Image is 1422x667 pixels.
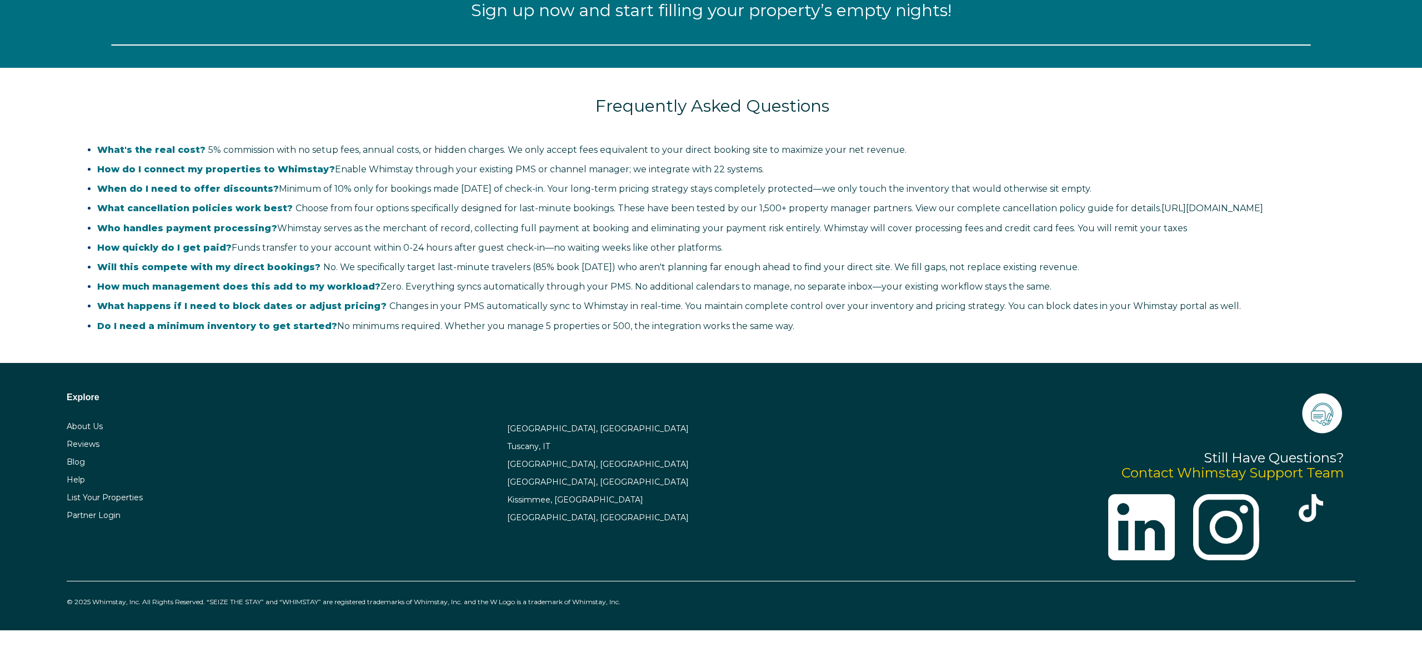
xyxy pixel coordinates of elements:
a: Partner Login [67,510,121,520]
span: Minimum of 10% [279,183,352,194]
a: Reviews [67,439,99,449]
a: [GEOGRAPHIC_DATA], [GEOGRAPHIC_DATA] [507,459,689,469]
span: Zero. Everything syncs automatically through your PMS. No additional calendars to manage, no sepa... [97,281,1052,292]
span: Whimstay serves as the merchant of record, collecting full payment at booking and eliminating you... [97,223,1187,233]
span: Explore [67,392,99,402]
span: Will this compete with my direct bookings? [97,262,321,272]
strong: How much management does this add to my workload? [97,281,380,292]
span: 5% commission with no setup fees, annual costs, or hidden charges. We only accept fees equivalent... [97,145,907,155]
span: What cancellation policies work best? [97,203,293,213]
a: [GEOGRAPHIC_DATA], [GEOGRAPHIC_DATA] [507,477,689,487]
a: [GEOGRAPHIC_DATA], [GEOGRAPHIC_DATA] [507,424,689,434]
a: Vínculo https://salespage.whimstay.com/cancellation-policy-options [1161,203,1263,213]
span: Still Have Questions? [1204,450,1344,466]
span: No minimums required. Whether you manage 5 properties or 500, the integration works the same way. [97,321,794,331]
span: What's the real cost? [97,145,206,155]
span: Enable Whimstay through your existing PMS or channel manager; we integrate with 22 systems. [97,164,764,175]
span: © 2025 Whimstay, Inc. All Rights Reserved. “SEIZE THE STAY” and “WHIMSTAY” are registered tradema... [67,598,620,606]
strong: Do I need a minimum inventory to get started? [97,321,337,331]
img: instagram [1193,494,1260,561]
a: [GEOGRAPHIC_DATA], [GEOGRAPHIC_DATA] [507,512,689,522]
img: icons-21 [1300,391,1344,435]
a: List Your Properties [67,492,143,502]
span: Funds transfer to your account within 0-24 hours after guest check-in—no waiting weeks like other... [97,242,723,253]
span: No. We specifically target last-minute travelers (85% book [DATE]) who aren't planning far enough... [97,262,1079,272]
strong: When do I need to offer discounts? [97,183,279,194]
strong: How do I connect my properties to Whimstay? [97,164,335,175]
a: About Us [67,421,103,431]
a: Blog [67,457,85,467]
span: Frequently Asked Questions [595,96,829,116]
strong: How quickly do I get paid? [97,242,232,253]
span: only for bookings made [DATE] of check-in. Your long-term pricing strategy stays completely prote... [97,183,1091,194]
img: tik-tok [1297,494,1325,522]
a: Kissimmee, [GEOGRAPHIC_DATA] [507,495,643,505]
span: Choose from four options specifically designed for last-minute bookings. These have been tested b... [97,203,1263,213]
strong: Who handles payment processing? [97,223,277,233]
a: Tuscany, IT [507,441,550,451]
span: What happens if I need to block dates or adjust pricing? [97,301,387,311]
img: linkedin-logo [1108,494,1175,561]
span: Changes in your PMS automatically sync to Whimstay in real-time. You maintain complete control ov... [97,301,1241,311]
a: Help [67,475,85,485]
a: Contact Whimstay Support Team [1121,465,1344,481]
